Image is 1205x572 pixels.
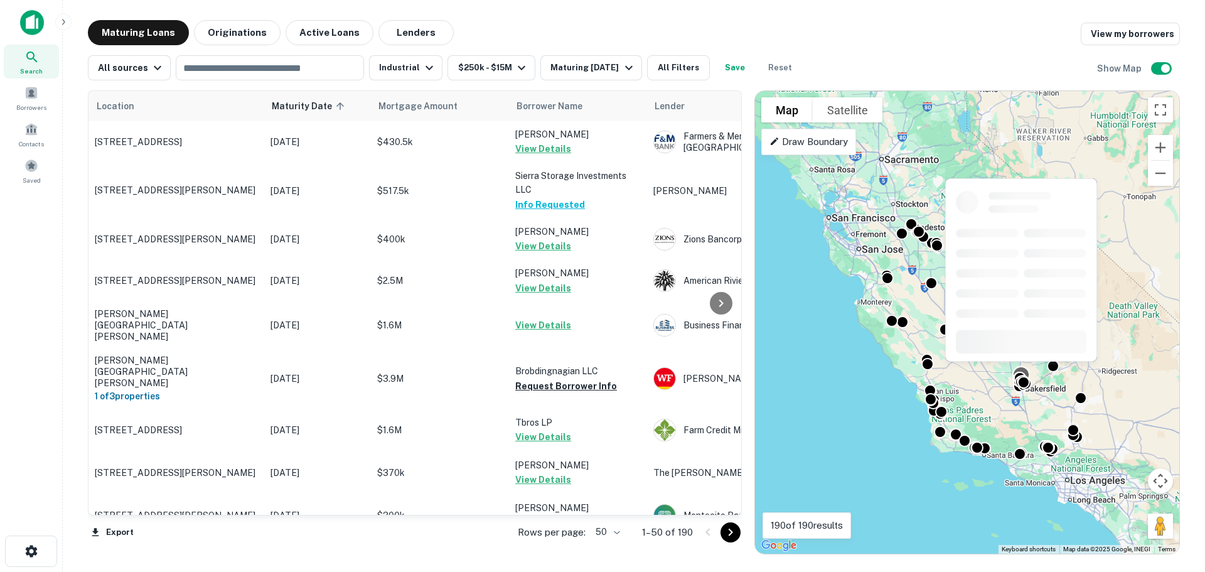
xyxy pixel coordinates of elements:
[4,154,59,188] a: Saved
[88,20,189,45] button: Maturing Loans
[654,131,675,153] img: picture
[1097,62,1143,75] h6: Show Map
[515,169,641,197] p: Sierra Storage Investments LLC
[515,364,641,378] p: Brobdingnagian LLC
[515,281,571,296] button: View Details
[19,139,44,149] span: Contacts
[95,467,258,478] p: [STREET_ADDRESS][PERSON_NAME]
[95,136,258,148] p: [STREET_ADDRESS]
[515,266,641,280] p: [PERSON_NAME]
[377,135,503,149] p: $430.5k
[1148,161,1173,186] button: Zoom out
[377,509,503,522] p: $300k
[377,466,503,480] p: $370k
[270,318,365,332] p: [DATE]
[95,275,258,286] p: [STREET_ADDRESS][PERSON_NAME]
[642,525,693,540] p: 1–50 of 190
[95,424,258,436] p: [STREET_ADDRESS]
[813,97,882,122] button: Show satellite imagery
[653,131,842,153] div: Farmers & Merchants Bank Of [GEOGRAPHIC_DATA][US_STATE]
[1142,431,1205,492] iframe: Chat Widget
[758,537,800,554] a: Open this area in Google Maps (opens a new window)
[1148,514,1173,539] button: Drag Pegman onto the map to open Street View
[758,537,800,554] img: Google
[515,429,571,445] button: View Details
[264,91,371,121] th: Maturity Date
[16,102,46,112] span: Borrowers
[286,20,373,45] button: Active Loans
[653,504,842,527] div: Montecito Bank & Trust
[515,197,585,212] button: Info Requested
[1081,23,1180,45] a: View my borrowers
[515,501,641,515] p: [PERSON_NAME]
[591,523,622,541] div: 50
[270,232,365,246] p: [DATE]
[378,20,454,45] button: Lenders
[654,419,675,441] img: picture
[654,368,675,389] img: picture
[653,184,842,198] p: [PERSON_NAME]
[377,318,503,332] p: $1.6M
[653,367,842,390] div: [PERSON_NAME] Fargo
[377,232,503,246] p: $400k
[88,91,264,121] th: Location
[760,55,800,80] button: Reset
[771,518,843,533] p: 190 of 190 results
[515,318,571,333] button: View Details
[95,510,258,521] p: [STREET_ADDRESS][PERSON_NAME]
[654,270,675,291] img: picture
[761,97,813,122] button: Show street map
[653,419,842,441] div: Farm Credit Mid-america
[96,99,134,114] span: Location
[769,134,848,149] p: Draw Boundary
[20,10,44,35] img: capitalize-icon.png
[715,55,755,80] button: Save your search to get updates of matches that match your search criteria.
[1158,546,1176,553] a: Terms
[378,99,474,114] span: Mortgage Amount
[95,355,258,389] p: [PERSON_NAME][GEOGRAPHIC_DATA][PERSON_NAME]
[377,274,503,288] p: $2.5M
[20,66,43,76] span: Search
[270,466,365,480] p: [DATE]
[270,184,365,198] p: [DATE]
[95,389,258,403] h6: 1 of 3 properties
[515,472,571,487] button: View Details
[653,269,842,292] div: American Riviera Bank (arbv)
[515,416,641,429] p: Tbros LP
[517,99,582,114] span: Borrower Name
[515,458,641,472] p: [PERSON_NAME]
[4,117,59,151] a: Contacts
[270,423,365,437] p: [DATE]
[377,184,503,198] p: $517.5k
[95,308,258,343] p: [PERSON_NAME][GEOGRAPHIC_DATA][PERSON_NAME]
[647,55,710,80] button: All Filters
[270,509,365,522] p: [DATE]
[4,81,59,115] a: Borrowers
[88,523,137,542] button: Export
[270,274,365,288] p: [DATE]
[23,175,41,185] span: Saved
[272,99,348,114] span: Maturity Date
[515,239,571,254] button: View Details
[270,135,365,149] p: [DATE]
[95,185,258,196] p: [STREET_ADDRESS][PERSON_NAME]
[654,229,675,250] img: picture
[550,60,636,75] div: Maturing [DATE]
[509,91,647,121] th: Borrower Name
[1063,546,1150,553] span: Map data ©2025 Google, INEGI
[653,228,842,251] div: Zions Bancorporation
[1148,135,1173,160] button: Zoom in
[720,522,741,542] button: Go to next page
[95,234,258,245] p: [STREET_ADDRESS][PERSON_NAME]
[377,423,503,437] p: $1.6M
[4,45,59,78] a: Search
[369,55,442,80] button: Industrial
[515,141,571,156] button: View Details
[1002,545,1056,554] button: Keyboard shortcuts
[270,372,365,386] p: [DATE]
[654,315,675,336] img: picture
